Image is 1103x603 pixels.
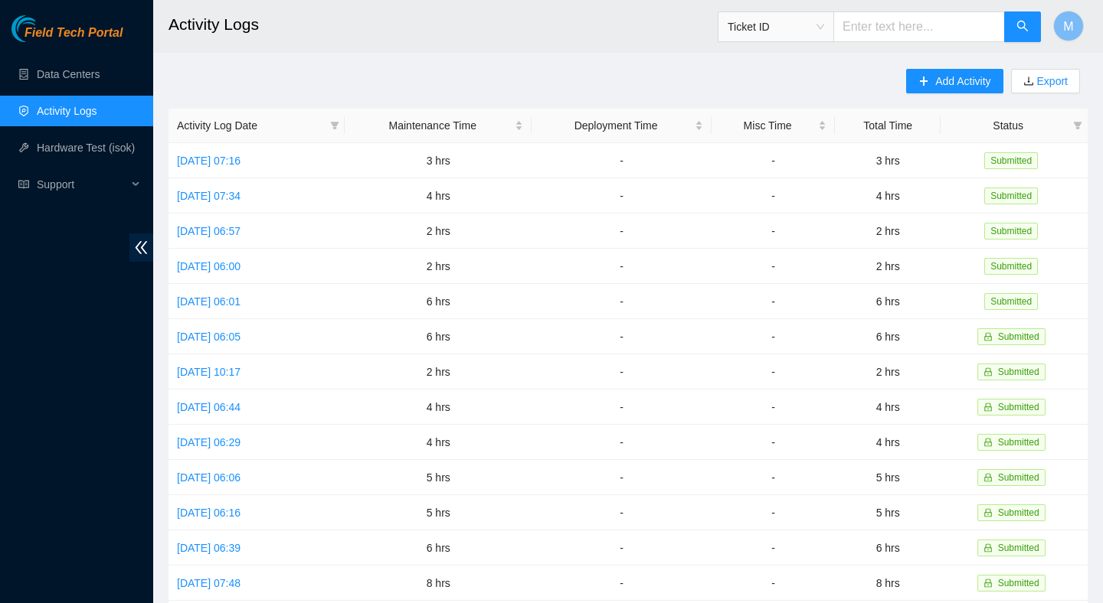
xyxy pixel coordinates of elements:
td: 4 hrs [345,390,532,425]
td: 6 hrs [835,284,941,319]
td: - [532,566,712,601]
td: 2 hrs [835,213,941,249]
td: 5 hrs [835,460,941,495]
span: M [1063,17,1073,36]
span: filter [327,114,342,137]
a: Activity Logs [37,105,97,117]
span: lock [984,367,993,376]
a: [DATE] 06:57 [177,225,241,237]
span: Submitted [998,367,1039,377]
a: [DATE] 06:01 [177,295,241,308]
td: - [532,143,712,178]
td: - [532,354,712,390]
td: - [532,319,712,354]
td: 6 hrs [345,530,532,566]
span: lock [984,543,993,552]
td: - [712,249,835,284]
span: filter [1070,114,1085,137]
td: - [532,213,712,249]
td: 4 hrs [345,425,532,460]
a: [DATE] 06:44 [177,401,241,413]
span: Submitted [984,152,1038,169]
span: Submitted [998,472,1039,483]
td: - [712,354,835,390]
a: [DATE] 10:17 [177,366,241,378]
span: Submitted [998,507,1039,518]
span: Submitted [984,293,1038,310]
a: Export [1034,75,1068,87]
td: 5 hrs [345,460,532,495]
button: downloadExport [1011,69,1080,93]
span: lock [984,438,993,447]
td: - [532,178,712,213]
a: [DATE] 07:48 [177,577,241,589]
span: Support [37,169,127,200]
td: 5 hrs [835,495,941,530]
td: 2 hrs [835,354,941,390]
a: [DATE] 06:00 [177,260,241,272]
span: Submitted [998,331,1039,342]
a: [DATE] 06:39 [177,542,241,554]
a: Akamai TechnologiesField Tech Portal [11,28,123,47]
span: Activity Log Date [177,117,324,134]
td: 3 hrs [345,143,532,178]
span: filter [330,121,339,130]
span: lock [984,473,993,482]
td: 8 hrs [835,566,941,601]
td: 2 hrs [345,213,532,249]
span: lock [984,332,993,341]
td: - [712,390,835,425]
span: Submitted [984,258,1038,275]
span: Submitted [998,578,1039,588]
span: Field Tech Portal [25,26,123,41]
td: - [532,249,712,284]
span: search [1016,20,1029,34]
td: - [712,495,835,530]
td: - [712,425,835,460]
td: - [712,319,835,354]
button: plusAdd Activity [906,69,1003,93]
td: - [712,566,835,601]
a: [DATE] 07:34 [177,190,241,202]
span: lock [984,579,993,588]
td: - [532,530,712,566]
span: filter [1073,121,1082,130]
td: - [532,425,712,460]
td: - [712,284,835,319]
a: [DATE] 06:29 [177,436,241,448]
span: Submitted [998,543,1039,553]
td: 4 hrs [345,178,532,213]
a: [DATE] 06:05 [177,331,241,343]
td: 6 hrs [835,530,941,566]
th: Total Time [835,109,941,143]
span: lock [984,508,993,517]
td: 6 hrs [345,284,532,319]
td: 5 hrs [345,495,532,530]
span: download [1023,76,1034,88]
td: 2 hrs [345,249,532,284]
td: - [532,284,712,319]
td: 3 hrs [835,143,941,178]
span: double-left [129,233,153,262]
a: [DATE] 07:16 [177,155,241,167]
td: - [532,390,712,425]
td: 2 hrs [835,249,941,284]
a: [DATE] 06:06 [177,471,241,484]
a: Hardware Test (isok) [37,142,135,154]
td: - [712,213,835,249]
td: - [712,143,835,178]
td: 8 hrs [345,566,532,601]
td: 4 hrs [835,178,941,213]
span: Ticket ID [728,15,824,38]
td: - [712,178,835,213]
a: Data Centers [37,68,100,80]
td: - [532,460,712,495]
input: Enter text here... [833,11,1005,42]
td: 4 hrs [835,390,941,425]
a: [DATE] 06:16 [177,507,241,519]
span: Submitted [984,223,1038,240]
span: read [18,179,29,190]
td: - [712,460,835,495]
span: Submitted [998,402,1039,412]
span: lock [984,403,993,412]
